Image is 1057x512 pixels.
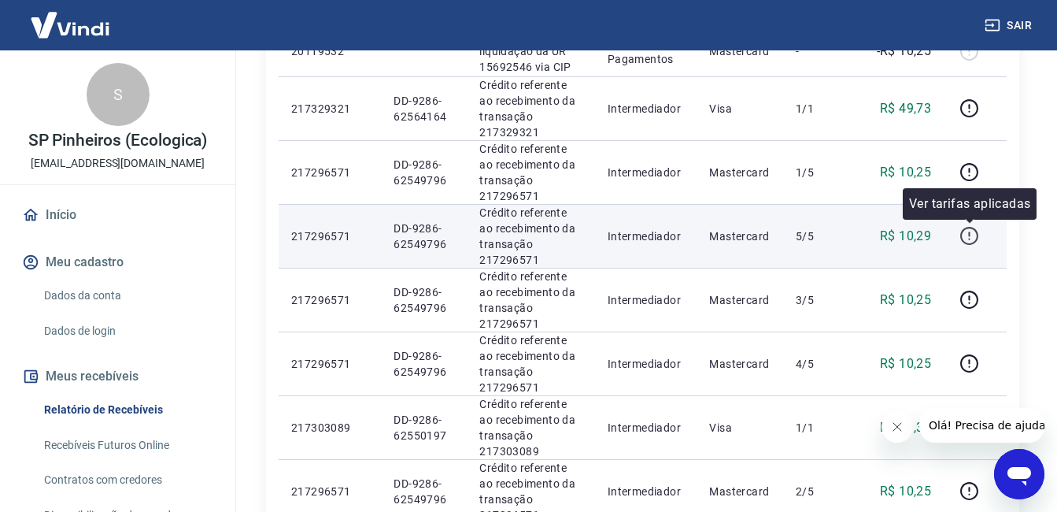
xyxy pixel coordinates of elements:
p: Mastercard [709,356,771,372]
p: 217296571 [291,165,368,180]
p: Mastercard [709,484,771,499]
p: 217296571 [291,484,368,499]
p: Visa [709,101,771,117]
p: R$ 51,30 [880,418,931,437]
p: R$ 10,25 [880,482,931,501]
p: 217296571 [291,356,368,372]
p: R$ 10,25 [880,354,931,373]
p: 217329321 [291,101,368,117]
p: DD-9286-62549796 [394,284,454,316]
p: - [796,43,842,59]
p: R$ 49,73 [880,99,931,118]
p: Intermediador [608,228,685,244]
iframe: Fechar mensagem [881,411,913,443]
p: Crédito referente ao recebimento da transação 217296571 [479,269,582,332]
p: 1/1 [796,101,842,117]
iframe: Mensagem da empresa [919,408,1044,443]
p: 20119532 [291,43,368,59]
p: Mastercard [709,292,771,308]
p: 217296571 [291,228,368,244]
p: Visa [709,420,771,436]
p: R$ 10,25 [880,291,931,310]
a: Recebíveis Futuros Online [38,429,216,462]
p: 217303089 [291,420,368,436]
p: Intermediador [608,484,685,499]
p: Mastercard [709,165,771,180]
button: Meus recebíveis [19,359,216,394]
p: Crédito referente ao recebimento da transação 217296571 [479,332,582,395]
a: Dados da conta [38,280,216,312]
div: S [87,63,150,126]
a: Início [19,198,216,232]
button: Sair [981,11,1038,40]
p: Crédito referente ao recebimento da transação 217296571 [479,141,582,204]
p: DD-9286-62564164 [394,93,454,124]
p: 1/1 [796,420,842,436]
p: 1/5 [796,165,842,180]
a: Relatório de Recebíveis [38,394,216,426]
button: Meu cadastro [19,245,216,280]
p: SP Pinheiros (Ecologica) [28,132,208,149]
p: Mastercard [709,228,771,244]
p: DD-9286-62549796 [394,221,454,252]
span: Olá! Precisa de ajuda? [9,11,132,24]
p: 2/5 [796,484,842,499]
p: Débito referente à liquidação da UR 15692546 via CIP [479,28,582,75]
p: Vindi Pagamentos [608,35,685,67]
a: Contratos com credores [38,464,216,496]
p: DD-9286-62550197 [394,412,454,443]
p: Intermediador [608,101,685,117]
p: Crédito referente ao recebimento da transação 217296571 [479,205,582,268]
p: Intermediador [608,420,685,436]
p: DD-9286-62549796 [394,348,454,380]
iframe: Botão para abrir a janela de mensagens [994,449,1044,499]
p: 4/5 [796,356,842,372]
p: Intermediador [608,356,685,372]
img: Vindi [19,1,121,49]
p: 5/5 [796,228,842,244]
p: Ver tarifas aplicadas [909,195,1030,213]
p: R$ 10,25 [880,163,931,182]
p: 217296571 [291,292,368,308]
p: DD-9286-62549796 [394,157,454,188]
p: Mastercard [709,43,771,59]
p: [EMAIL_ADDRESS][DOMAIN_NAME] [31,155,205,172]
p: 3/5 [796,292,842,308]
p: Crédito referente ao recebimento da transação 217329321 [479,77,582,140]
p: -R$ 10,25 [877,42,932,61]
a: Dados de login [38,315,216,347]
p: Intermediador [608,292,685,308]
p: Intermediador [608,165,685,180]
p: R$ 10,29 [880,227,931,246]
p: DD-9286-62549796 [394,476,454,507]
p: Crédito referente ao recebimento da transação 217303089 [479,396,582,459]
